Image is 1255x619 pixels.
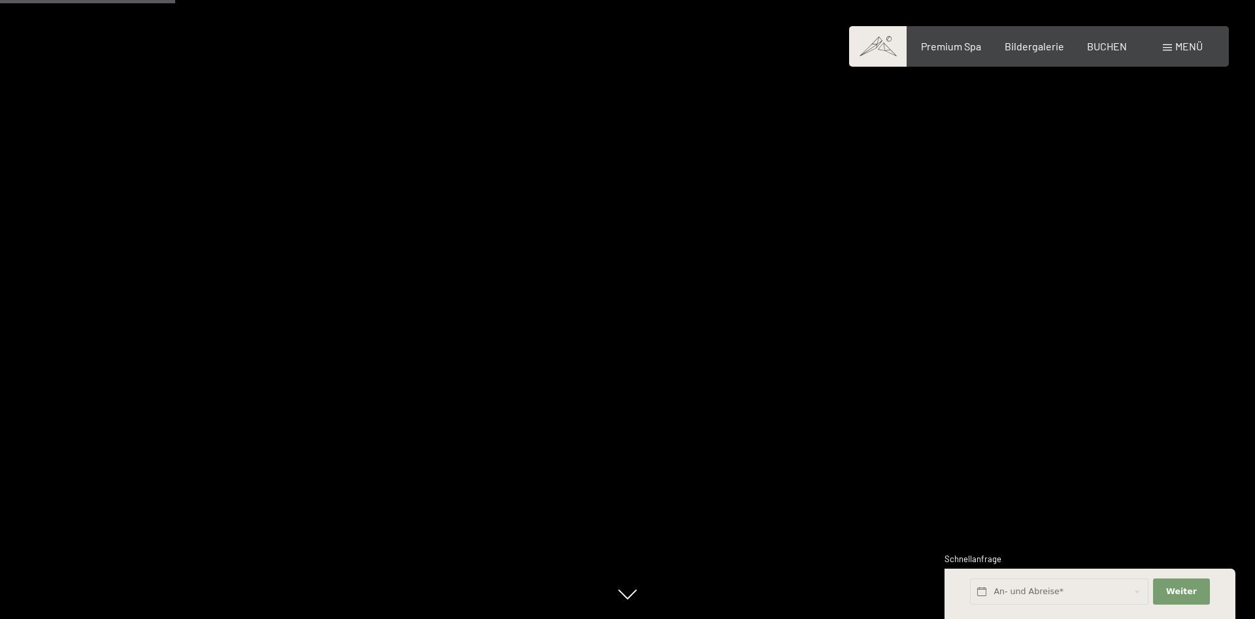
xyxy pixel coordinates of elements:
a: BUCHEN [1087,40,1127,52]
span: Menü [1175,40,1203,52]
a: Bildergalerie [1005,40,1064,52]
a: Premium Spa [921,40,981,52]
span: Schnellanfrage [945,554,1001,564]
span: Weiter [1166,586,1197,597]
button: Weiter [1153,578,1209,605]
